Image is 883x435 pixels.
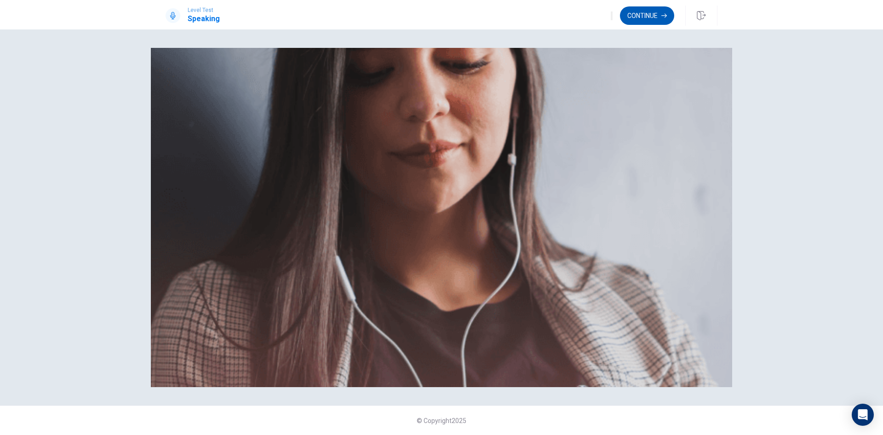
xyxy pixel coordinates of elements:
[417,417,466,424] span: © Copyright 2025
[188,7,220,13] span: Level Test
[151,48,732,387] img: speaking intro
[620,6,674,25] button: Continue
[188,13,220,24] h1: Speaking
[852,404,874,426] div: Open Intercom Messenger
